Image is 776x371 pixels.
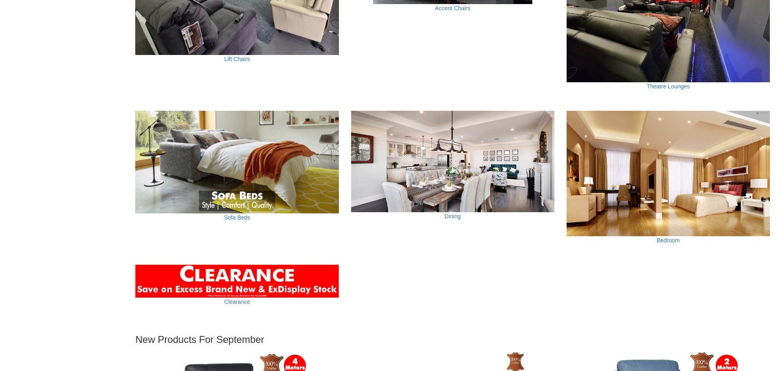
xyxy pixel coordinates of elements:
[435,5,470,11] a: Accent Chairs
[224,214,251,221] a: Sofa Beds
[646,83,690,90] a: Theatre Lounges
[444,213,461,220] a: Dining
[135,111,339,213] img: Sofa Beds
[567,111,770,237] img: Bedroom
[224,299,250,305] a: Clearance
[135,265,339,298] img: Clearance
[135,334,770,345] h3: New Products For September
[657,237,680,244] a: Bedroom
[351,111,554,213] img: Dining
[224,56,250,62] a: Lift Chairs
